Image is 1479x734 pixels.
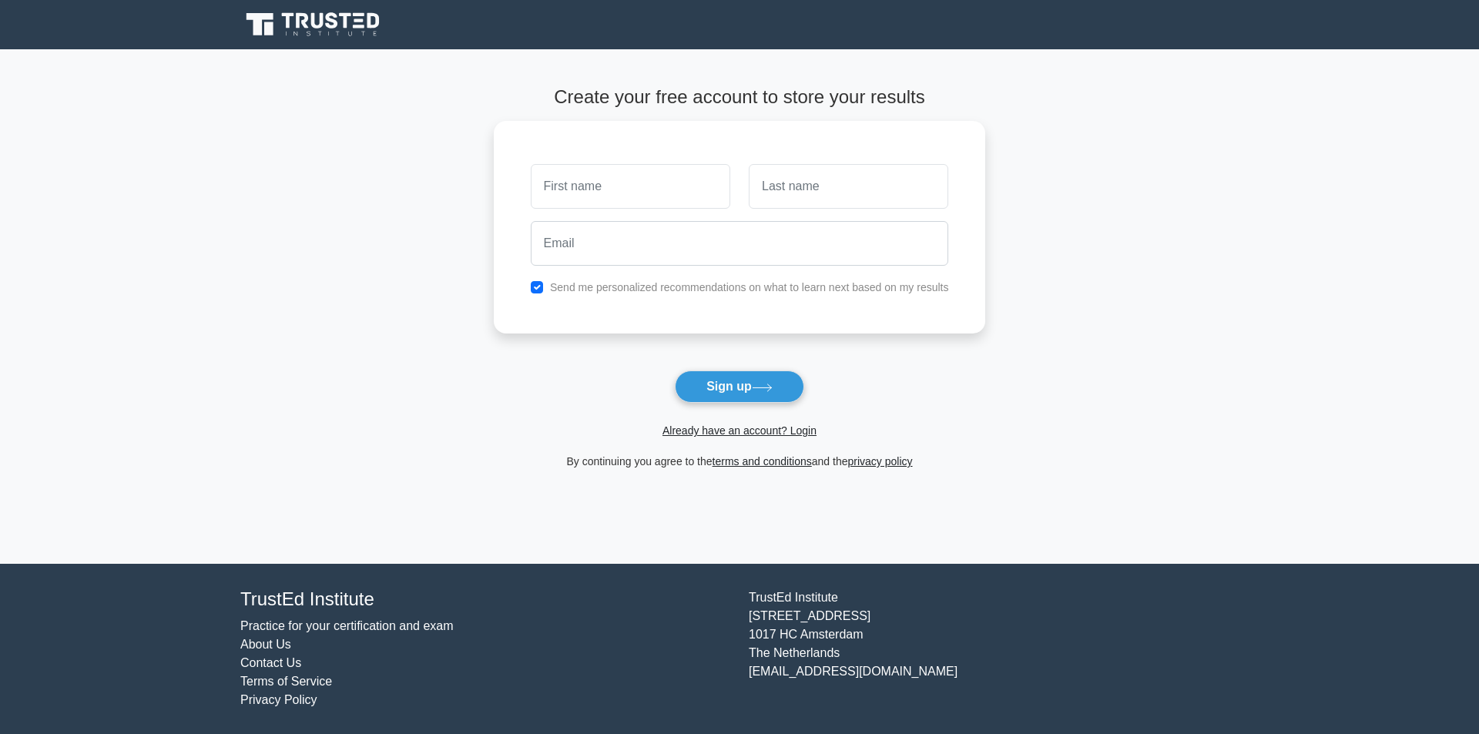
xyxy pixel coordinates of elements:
a: Privacy Policy [240,693,317,706]
input: First name [531,164,730,209]
a: Terms of Service [240,675,332,688]
div: TrustEd Institute [STREET_ADDRESS] 1017 HC Amsterdam The Netherlands [EMAIL_ADDRESS][DOMAIN_NAME] [739,588,1248,709]
h4: Create your free account to store your results [494,86,986,109]
a: About Us [240,638,291,651]
a: Practice for your certification and exam [240,619,454,632]
a: Already have an account? Login [662,424,817,437]
input: Email [531,221,949,266]
input: Last name [749,164,948,209]
a: privacy policy [848,455,913,468]
div: By continuing you agree to the and the [485,452,995,471]
label: Send me personalized recommendations on what to learn next based on my results [550,281,949,293]
button: Sign up [675,370,804,403]
a: Contact Us [240,656,301,669]
a: terms and conditions [713,455,812,468]
h4: TrustEd Institute [240,588,730,611]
